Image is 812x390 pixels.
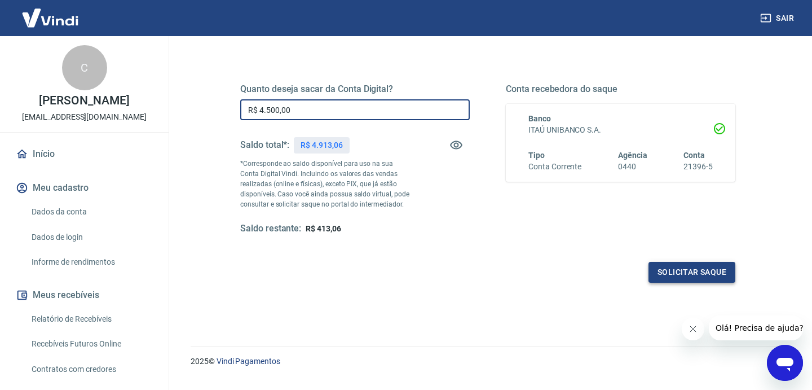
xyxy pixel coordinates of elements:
a: Vindi Pagamentos [217,357,280,366]
span: R$ 413,06 [306,224,341,233]
a: Dados de login [27,226,155,249]
p: R$ 4.913,06 [301,139,342,151]
iframe: Botão para abrir a janela de mensagens [767,345,803,381]
span: Conta [683,151,705,160]
span: Tipo [528,151,545,160]
a: Recebíveis Futuros Online [27,332,155,356]
p: 2025 © [191,356,785,367]
a: Contratos com credores [27,358,155,381]
h6: ITAÚ UNIBANCO S.A. [528,124,713,136]
a: Informe de rendimentos [27,251,155,274]
iframe: Fechar mensagem [682,318,704,340]
img: Vindi [14,1,87,35]
a: Dados da conta [27,200,155,224]
button: Meu cadastro [14,176,155,200]
h6: 0440 [618,161,647,173]
h5: Conta recebedora do saque [506,84,735,95]
span: Banco [528,114,551,123]
p: *Corresponde ao saldo disponível para uso na sua Conta Digital Vindi. Incluindo os valores das ve... [240,159,412,209]
h5: Saldo restante: [240,223,301,235]
p: [EMAIL_ADDRESS][DOMAIN_NAME] [22,111,147,123]
p: [PERSON_NAME] [39,95,129,107]
span: Agência [618,151,647,160]
div: C [62,45,107,90]
button: Meus recebíveis [14,283,155,308]
h6: Conta Corrente [528,161,581,173]
h5: Saldo total*: [240,139,289,151]
span: Olá! Precisa de ajuda? [7,8,95,17]
a: Início [14,142,155,166]
button: Solicitar saque [648,262,735,283]
h5: Quanto deseja sacar da Conta Digital? [240,84,470,95]
button: Sair [758,8,798,29]
a: Relatório de Recebíveis [27,308,155,331]
h6: 21396-5 [683,161,713,173]
iframe: Mensagem da empresa [709,315,803,340]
